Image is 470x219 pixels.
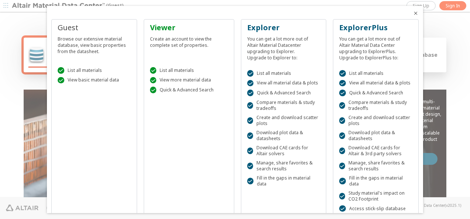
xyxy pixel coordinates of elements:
[247,160,320,172] div: Manage, share favorites & search results
[150,77,228,84] div: View more material data
[247,22,320,33] div: Explorer
[150,77,157,84] div: 
[413,10,419,16] button: Close
[339,145,412,157] div: Download CAE cards for Altair & 3rd party solvers
[339,178,345,184] div: 
[58,33,131,55] div: Browse our extensive material database, view basic properties from the datasheet.
[150,87,228,93] div: Quick & Advanced Search
[339,33,412,61] div: You can get a lot more out of Altair Material Data Center upgrading to ExplorerPlus. Upgrade to E...
[339,147,345,154] div: 
[247,100,320,111] div: Compare materials & study tradeoffs
[247,90,320,96] div: Quick & Advanced Search
[58,67,64,74] div: 
[339,205,412,212] div: Access stick-slip database
[150,67,228,74] div: List all materials
[247,90,254,96] div: 
[339,100,412,111] div: Compare materials & study tradeoffs
[247,175,320,187] div: Fill in the gaps in material data
[247,145,320,157] div: Download CAE cards for Altair solvers
[339,163,345,169] div: 
[339,160,412,172] div: Manage, share favorites & search results
[58,22,131,33] div: Guest
[150,87,157,93] div: 
[339,190,412,202] div: Study material's impact on CO2 Footprint
[58,67,131,74] div: List all materials
[247,80,254,87] div: 
[339,193,345,199] div: 
[58,77,64,84] div: 
[247,102,253,109] div: 
[247,80,320,87] div: View all material data & plots
[150,67,157,74] div: 
[247,70,320,77] div: List all materials
[339,132,345,139] div: 
[247,117,253,124] div: 
[150,33,228,48] div: Create an account to view the complete set of properties.
[339,70,346,77] div: 
[339,80,346,87] div: 
[247,132,253,139] div: 
[339,175,412,187] div: Fill in the gaps in material data
[247,70,254,77] div: 
[339,117,345,124] div: 
[247,147,253,154] div: 
[58,77,131,84] div: View basic material data
[247,115,320,126] div: Create and download scatter plots
[339,90,412,96] div: Quick & Advanced Search
[339,22,412,33] div: ExplorerPlus
[339,80,412,87] div: View all material data & plots
[339,115,412,126] div: Create and download scatter plots
[339,205,346,212] div: 
[150,22,228,33] div: Viewer
[247,33,320,61] div: You can get a lot more out of Altair Material Datacenter upgrading to Explorer. Upgrade to Explor...
[247,163,253,169] div: 
[339,90,346,96] div: 
[339,102,345,109] div: 
[339,70,412,77] div: List all materials
[247,130,320,142] div: Download plot data & datasheets
[339,130,412,142] div: Download plot data & datasheets
[247,178,253,184] div: 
